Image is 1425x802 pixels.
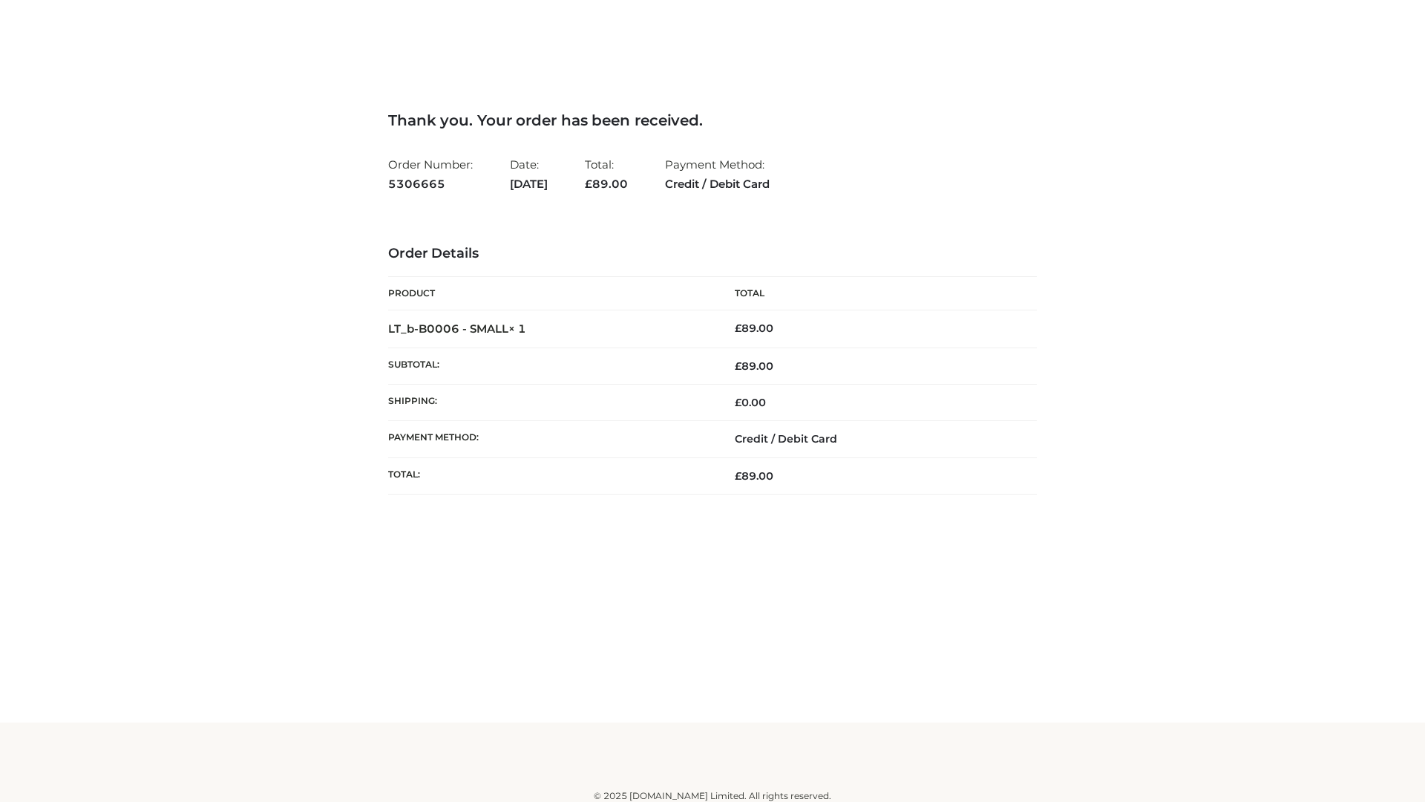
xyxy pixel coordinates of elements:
strong: [DATE] [510,175,548,194]
th: Total: [388,457,712,494]
td: Credit / Debit Card [712,421,1037,457]
span: £ [735,359,741,373]
span: 89.00 [735,469,773,483]
li: Date: [510,151,548,197]
th: Product [388,277,712,310]
span: £ [735,322,741,335]
th: Total [712,277,1037,310]
bdi: 89.00 [735,322,773,335]
li: Order Number: [388,151,473,197]
th: Payment method: [388,421,712,457]
strong: Credit / Debit Card [665,175,770,194]
th: Shipping: [388,385,712,421]
li: Payment Method: [665,151,770,197]
strong: × 1 [508,322,526,336]
bdi: 0.00 [735,396,766,409]
li: Total: [585,151,628,197]
th: Subtotal: [388,348,712,384]
strong: LT_b-B0006 - SMALL [388,322,526,336]
span: £ [585,177,592,191]
span: £ [735,396,741,409]
h3: Thank you. Your order has been received. [388,111,1037,129]
span: £ [735,469,741,483]
strong: 5306665 [388,175,473,194]
span: 89.00 [585,177,628,191]
span: 89.00 [735,359,773,373]
h3: Order Details [388,246,1037,262]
